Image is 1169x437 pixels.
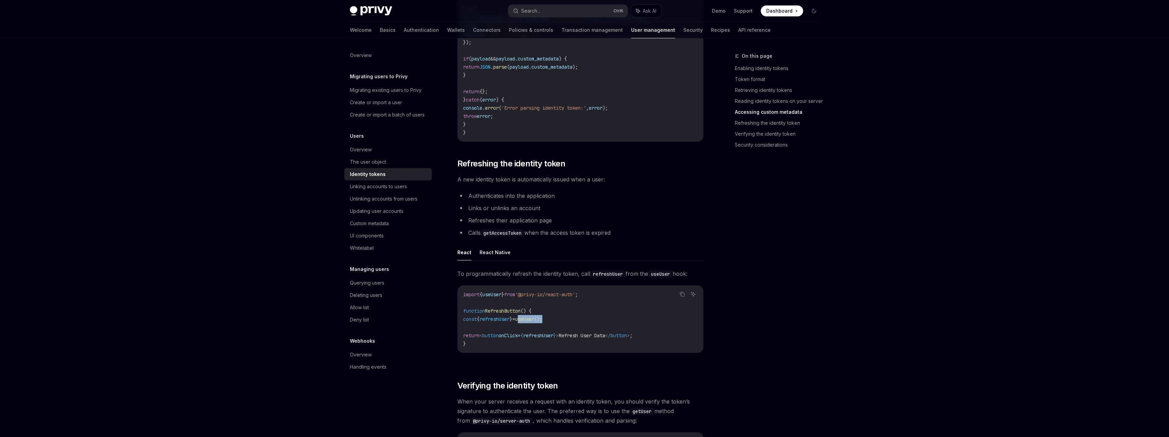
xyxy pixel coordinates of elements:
[605,332,611,339] span: </
[404,22,439,38] a: Authentication
[809,5,819,16] button: Toggle dark mode
[559,56,567,62] span: ) {
[561,22,623,38] a: Transaction management
[515,56,518,62] span: .
[350,337,375,345] h5: Webhooks
[586,105,589,111] span: ,
[350,195,417,203] div: Unlinking accounts from users
[482,332,499,339] span: button
[480,291,482,298] span: {
[457,216,703,225] li: Refreshes their application page
[648,270,673,278] code: useUser
[482,97,496,103] span: error
[627,332,630,339] span: >
[463,88,480,95] span: return
[350,351,372,359] div: Overview
[575,291,578,298] span: ;
[480,88,488,95] span: {};
[735,85,825,96] a: Retrieving identity tokens
[589,105,602,111] span: error
[470,417,533,425] code: @privy-io/server-auth
[457,175,703,184] span: A new identity token is automatically issued when a user:
[344,242,432,254] a: Whitelabel
[344,109,432,121] a: Create or import a batch of users
[735,74,825,85] a: Token format
[473,22,501,38] a: Connectors
[521,7,540,15] div: Search...
[463,332,480,339] span: return
[504,291,515,298] span: from
[735,118,825,128] a: Refreshing the identity token
[344,230,432,242] a: UI components
[350,207,403,215] div: Updating user accounts
[518,56,559,62] span: custom_metadata
[510,316,512,322] span: }
[477,316,480,322] span: {
[509,22,553,38] a: Policies & controls
[602,105,608,111] span: );
[350,303,369,312] div: Allow list
[344,84,432,96] a: Migrating existing users to Privy
[480,316,510,322] span: refreshUser
[611,332,627,339] span: button
[735,107,825,118] a: Accessing custom metadata
[559,332,605,339] span: Refresh User Data
[344,314,432,326] a: Deny list
[344,156,432,168] a: The user object
[711,22,730,38] a: Recipes
[457,158,566,169] span: Refreshing the identity token
[350,291,382,299] div: Deleting users
[515,291,575,298] span: '@privy-io/react-auth'
[512,316,515,322] span: =
[534,316,542,322] span: ();
[482,291,501,298] span: useUser
[344,349,432,361] a: Overview
[742,52,772,60] span: On this page
[678,290,687,299] button: Copy the contents from the code block
[529,64,531,70] span: .
[523,332,553,339] span: refreshUser
[501,105,586,111] span: 'Error parsing identity token:'
[493,64,507,70] span: parse
[496,56,515,62] span: payload
[761,5,803,16] a: Dashboard
[463,113,477,119] span: throw
[344,168,432,180] a: Identity tokens
[463,39,471,45] span: });
[521,332,523,339] span: {
[344,361,432,373] a: Handling events
[501,291,504,298] span: }
[521,308,531,314] span: () {
[344,277,432,289] a: Querying users
[350,219,389,228] div: Custom metadata
[350,132,364,140] h5: Users
[457,244,471,260] button: React
[463,105,482,111] span: console
[344,205,432,217] a: Updating user accounts
[508,5,628,17] button: Search...CtrlK
[463,56,469,62] span: if
[463,129,466,136] span: }
[463,291,480,298] span: import
[630,408,654,415] code: getUser
[630,332,632,339] span: ;
[490,56,496,62] span: &&
[344,289,432,301] a: Deleting users
[735,139,825,150] a: Security considerations
[481,229,524,237] code: getAccessToken
[515,316,534,322] span: useUser
[350,232,384,240] div: UI components
[463,121,466,127] span: }
[507,64,510,70] span: (
[350,279,384,287] div: Querying users
[350,244,374,252] div: Whitelabel
[518,332,521,339] span: =
[350,158,386,166] div: The user object
[350,363,386,371] div: Handling events
[499,332,518,339] span: onClick
[457,228,703,237] li: Calls when the access token is expired
[350,111,425,119] div: Create or import a batch of users
[463,64,480,70] span: return
[350,316,369,324] div: Deny list
[463,308,485,314] span: function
